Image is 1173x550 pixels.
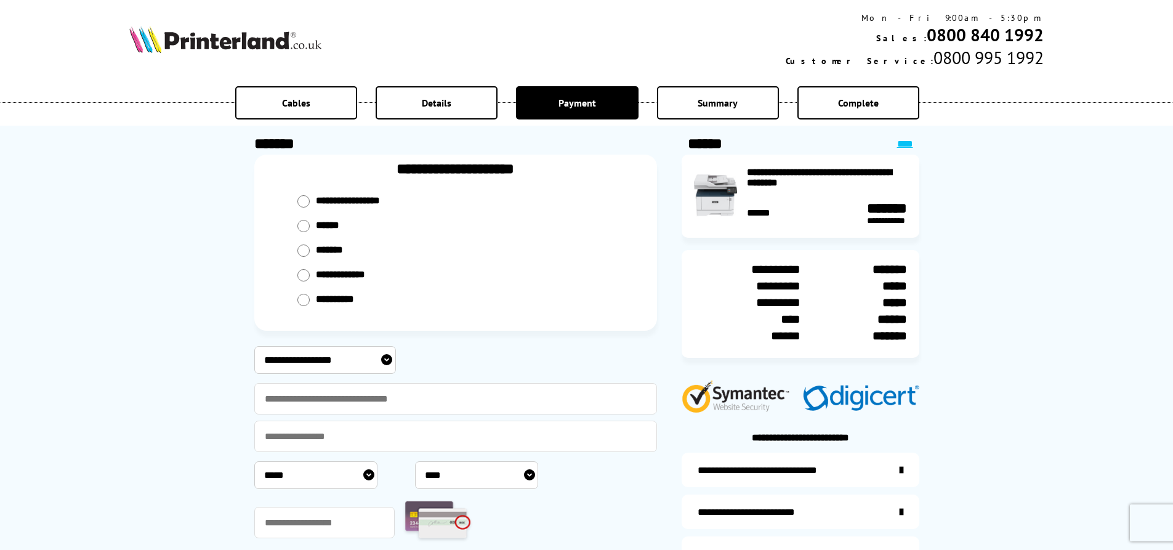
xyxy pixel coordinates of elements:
a: additional-ink [682,453,919,487]
span: Cables [282,97,310,109]
img: Printerland Logo [129,26,321,53]
span: Sales: [876,33,927,44]
a: 0800 840 1992 [927,23,1044,46]
a: items-arrive [682,495,919,529]
span: 0800 995 1992 [933,46,1044,69]
span: Complete [838,97,879,109]
span: Payment [558,97,596,109]
span: Customer Service: [786,55,933,67]
span: Summary [698,97,738,109]
span: Details [422,97,451,109]
div: Mon - Fri 9:00am - 5:30pm [786,12,1044,23]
